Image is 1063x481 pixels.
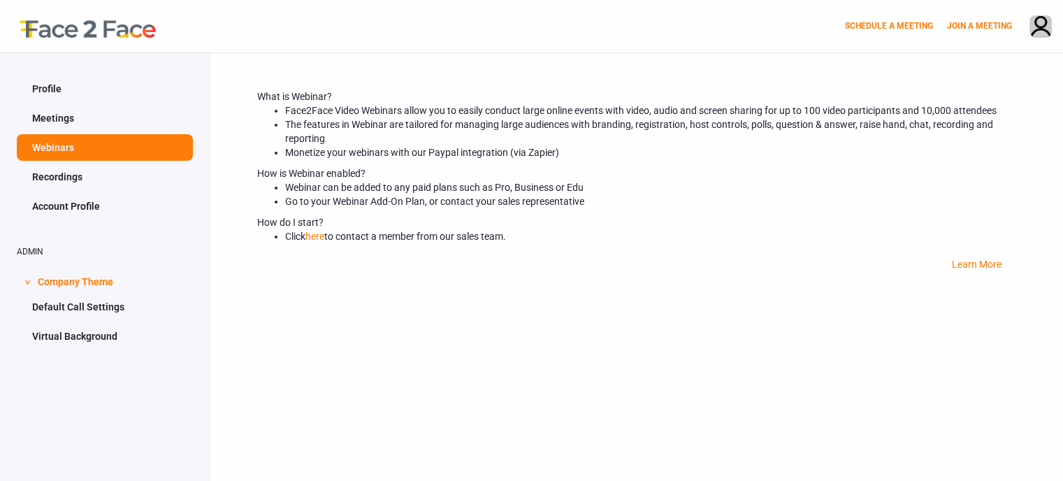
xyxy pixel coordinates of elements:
[285,103,1015,117] li: Face2Face Video Webinars allow you to easily conduct large online events with video, audio and sc...
[257,215,1015,229] p: How do I start?
[17,76,193,102] a: Profile
[17,134,193,161] a: Webinars
[285,229,1015,243] li: Click to contact a member from our sales team.
[20,280,34,285] span: >
[17,164,193,190] a: Recordings
[285,180,1015,194] li: Webinar can be added to any paid plans such as Pro, Business or Edu
[305,231,324,242] a: here
[17,193,193,220] a: Account Profile
[257,166,1015,180] p: How is Webinar enabled?
[17,105,193,131] a: Meetings
[1030,16,1051,39] img: avatar.710606db.png
[845,21,933,31] a: SCHEDULE A MEETING
[285,117,1015,145] li: The features in Webinar are tailored for managing large audiences with branding, registration, ho...
[285,194,1015,208] li: Go to your Webinar Add-On Plan, or contact your sales representative
[952,259,1001,270] a: Learn More
[17,247,193,257] h2: ADMIN
[17,323,193,350] a: Virtual Background
[257,89,1015,103] p: What is Webinar?
[947,21,1012,31] a: JOIN A MEETING
[38,267,113,294] span: Company Theme
[17,294,193,320] a: Default Call Settings
[285,145,1015,159] li: Monetize your webinars with our Paypal integration (via Zapier)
